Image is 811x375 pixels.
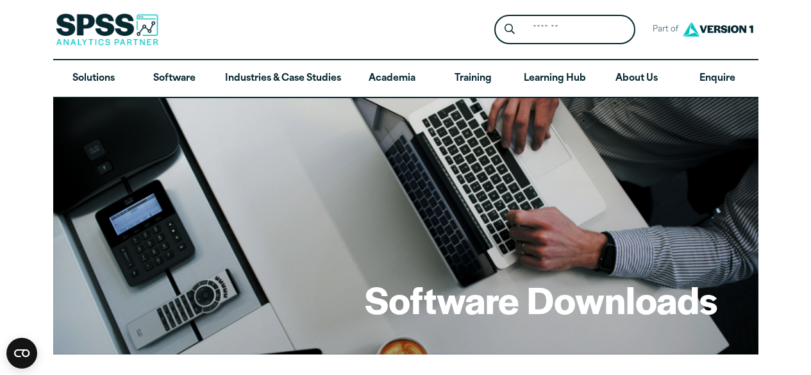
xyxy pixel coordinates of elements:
nav: Desktop version of site main menu [53,60,758,97]
h1: Software Downloads [365,274,717,324]
button: Search magnifying glass icon [497,18,521,42]
form: Site Header Search Form [494,15,635,45]
a: Industries & Case Studies [215,60,351,97]
span: Part of [646,21,680,39]
a: Learning Hub [514,60,596,97]
a: About Us [596,60,677,97]
a: Enquire [677,60,758,97]
img: Version1 Logo [680,17,757,41]
a: Training [432,60,513,97]
img: SPSS Analytics Partner [56,13,158,46]
svg: Search magnifying glass icon [505,24,515,35]
a: Solutions [53,60,134,97]
a: Academia [351,60,432,97]
button: Open CMP widget [6,338,37,369]
a: Software [134,60,215,97]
